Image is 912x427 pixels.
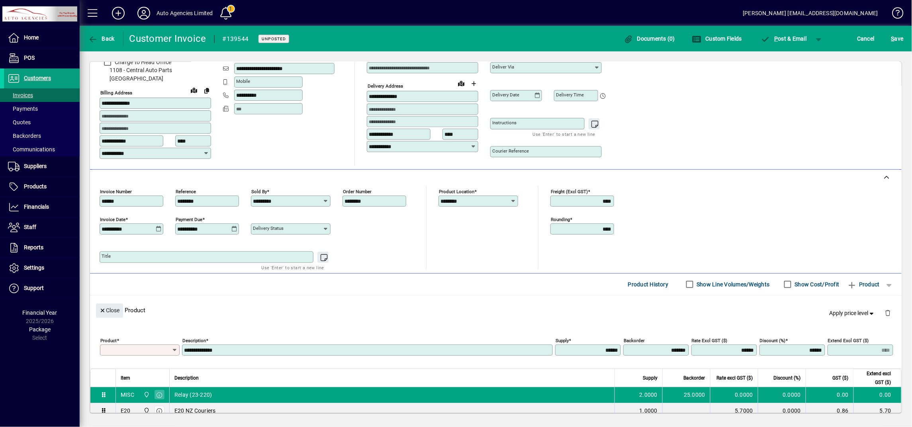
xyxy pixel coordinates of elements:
[4,157,80,176] a: Suppliers
[806,387,853,403] td: 0.00
[717,374,753,382] span: Rate excl GST ($)
[24,55,35,61] span: POS
[439,188,474,194] mat-label: Product location
[857,32,875,45] span: Cancel
[106,6,131,20] button: Add
[141,390,151,399] span: Rangiora
[622,31,677,46] button: Documents (0)
[80,31,123,46] app-page-header-button: Back
[157,7,213,20] div: Auto Agencies Limited
[23,309,57,316] span: Financial Year
[4,278,80,298] a: Support
[4,258,80,278] a: Settings
[99,304,120,317] span: Close
[643,374,658,382] span: Supply
[24,204,49,210] span: Financials
[343,188,372,194] mat-label: Order number
[624,35,675,42] span: Documents (0)
[24,285,44,291] span: Support
[24,34,39,41] span: Home
[8,92,33,98] span: Invoices
[90,296,902,325] div: Product
[131,6,157,20] button: Profile
[695,280,770,288] label: Show Line Volumes/Weights
[100,66,211,83] span: 1108 - Central Auto Parts [GEOGRAPHIC_DATA]
[556,92,584,98] mat-label: Delivery time
[551,216,570,222] mat-label: Rounding
[844,277,884,292] button: Product
[24,244,43,251] span: Reports
[176,216,202,222] mat-label: Payment due
[628,278,669,291] span: Product History
[174,391,212,399] span: Relay (23-220)
[684,374,705,382] span: Backorder
[775,35,778,42] span: P
[4,129,80,143] a: Backorders
[96,304,123,318] button: Close
[640,407,658,415] span: 1.0000
[492,92,519,98] mat-label: Delivery date
[715,407,753,415] div: 5.7000
[891,35,894,42] span: S
[176,188,196,194] mat-label: Reference
[889,31,906,46] button: Save
[102,253,111,259] mat-label: Title
[4,28,80,48] a: Home
[100,337,117,343] mat-label: Product
[533,129,595,139] mat-hint: Use 'Enter' to start a new line
[4,238,80,258] a: Reports
[4,177,80,197] a: Products
[879,309,898,316] app-page-header-button: Delete
[625,277,672,292] button: Product History
[4,48,80,68] a: POS
[455,77,468,90] a: View on map
[100,188,132,194] mat-label: Invoice number
[847,278,880,291] span: Product
[182,337,206,343] mat-label: Description
[692,337,728,343] mat-label: Rate excl GST ($)
[86,31,117,46] button: Back
[121,407,131,415] div: E20
[692,35,742,42] span: Custom Fields
[88,35,115,42] span: Back
[223,33,249,45] div: #139544
[236,78,250,84] mat-label: Mobile
[8,146,55,153] span: Communications
[4,197,80,217] a: Financials
[251,188,267,194] mat-label: Sold by
[684,391,705,399] span: 25.0000
[556,337,569,343] mat-label: Supply
[4,143,80,156] a: Communications
[174,407,216,415] span: E20 NZ Couriers
[879,304,898,323] button: Delete
[24,224,36,230] span: Staff
[174,374,199,382] span: Description
[8,133,41,139] span: Backorders
[758,387,806,403] td: 0.0000
[774,374,801,382] span: Discount (%)
[8,119,31,125] span: Quotes
[141,406,151,415] span: Rangiora
[853,403,901,419] td: 5.70
[24,75,51,81] span: Customers
[253,225,284,231] mat-label: Delivery status
[4,217,80,237] a: Staff
[743,7,878,20] div: [PERSON_NAME] [EMAIL_ADDRESS][DOMAIN_NAME]
[760,337,786,343] mat-label: Discount (%)
[4,102,80,116] a: Payments
[855,31,877,46] button: Cancel
[492,64,514,70] mat-label: Deliver via
[492,120,517,125] mat-label: Instructions
[886,2,902,27] a: Knowledge Base
[640,391,658,399] span: 2.0000
[100,216,125,222] mat-label: Invoice date
[891,32,904,45] span: ave
[624,337,645,343] mat-label: Backorder
[24,163,47,169] span: Suppliers
[468,77,480,90] button: Choose address
[859,369,891,387] span: Extend excl GST ($)
[826,306,879,320] button: Apply price level
[492,148,529,154] mat-label: Courier Reference
[188,84,200,96] a: View on map
[8,106,38,112] span: Payments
